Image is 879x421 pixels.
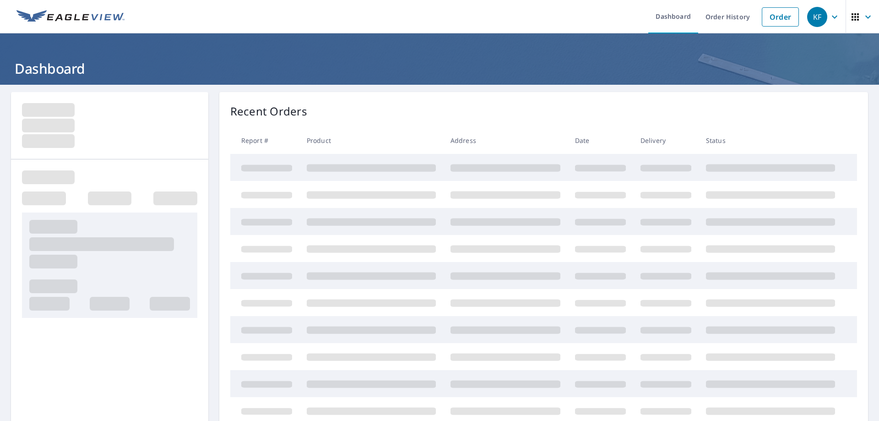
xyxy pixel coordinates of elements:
div: KF [807,7,827,27]
h1: Dashboard [11,59,868,78]
th: Delivery [633,127,699,154]
th: Report # [230,127,299,154]
th: Status [699,127,842,154]
th: Date [568,127,633,154]
img: EV Logo [16,10,125,24]
th: Product [299,127,443,154]
a: Order [762,7,799,27]
p: Recent Orders [230,103,307,120]
th: Address [443,127,568,154]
